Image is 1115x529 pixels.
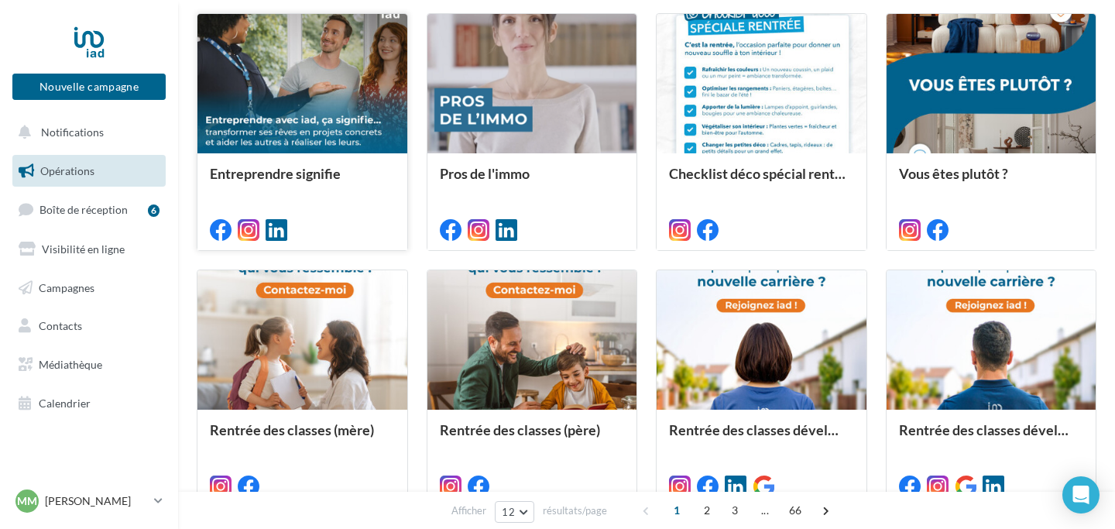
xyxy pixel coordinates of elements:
span: 3 [722,498,747,523]
span: résultats/page [543,503,607,518]
a: Contacts [9,310,169,342]
div: Rentrée des classes (mère) [210,422,395,453]
span: Médiathèque [39,358,102,371]
div: Pros de l'immo [440,166,625,197]
div: Vous êtes plutôt ? [899,166,1084,197]
div: Rentrée des classes (père) [440,422,625,453]
div: Open Intercom Messenger [1062,476,1100,514]
span: Opérations [40,164,94,177]
a: Calendrier [9,387,169,420]
span: Notifications [41,125,104,139]
a: Boîte de réception6 [9,193,169,226]
a: Médiathèque [9,349,169,381]
a: Campagnes [9,272,169,304]
div: Checklist déco spécial rentrée [669,166,854,197]
a: Opérations [9,155,169,187]
span: 2 [695,498,719,523]
span: ... [753,498,777,523]
span: Boîte de réception [39,203,128,216]
span: Calendrier [39,397,91,410]
span: Contacts [39,319,82,332]
span: MM [17,493,37,509]
div: Rentrée des classes développement (conseillère) [669,422,854,453]
div: Rentrée des classes développement (conseiller) [899,422,1084,453]
span: 1 [664,498,689,523]
div: 6 [148,204,160,217]
span: Afficher [451,503,486,518]
span: Visibilité en ligne [42,242,125,256]
span: 12 [502,506,515,518]
div: Entreprendre signifie [210,166,395,197]
span: Campagnes [39,280,94,294]
span: 66 [783,498,808,523]
p: [PERSON_NAME] [45,493,148,509]
button: Notifications [9,116,163,149]
a: Visibilité en ligne [9,233,169,266]
a: MM [PERSON_NAME] [12,486,166,516]
button: 12 [495,501,534,523]
button: Nouvelle campagne [12,74,166,100]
